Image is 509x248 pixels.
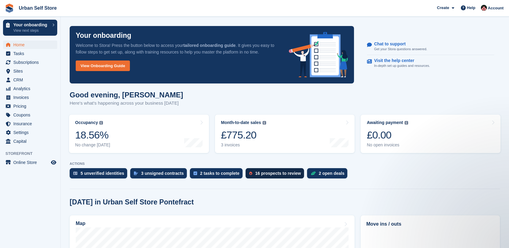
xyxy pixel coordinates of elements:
[3,58,57,67] a: menu
[367,38,494,55] a: Chat to support Get your Stora questions answered.
[73,171,78,175] img: verify_identity-adf6edd0f0f0b5bbfe63781bf79b02c33cf7c696d77639b501bdc392416b5a36.svg
[99,121,103,125] img: icon-info-grey-7440780725fd019a000dd9b08b2336e03edf1995a4989e88bcd33f0948082b44.svg
[70,198,194,206] h2: [DATE] in Urban Self Store Pontefract
[13,158,50,167] span: Online Store
[3,137,57,145] a: menu
[3,119,57,128] a: menu
[289,32,348,77] img: onboarding-info-6c161a55d2c0e0a8cae90662b2fe09162a5109e8cc188191df67fb4f79e88e88.svg
[3,41,57,49] a: menu
[70,168,130,181] a: 5 unverified identities
[311,171,316,175] img: deal-1b604bf984904fb50ccaf53a9ad4b4a5d6e5aea283cecdc64d6e3604feb123c2.svg
[3,20,57,36] a: Your onboarding View next steps
[319,171,345,176] div: 2 open deals
[367,142,408,148] div: No open invoices
[13,111,50,119] span: Coupons
[193,171,197,175] img: task-75834270c22a3079a89374b754ae025e5fb1db73e45f91037f5363f120a921f8.svg
[5,4,14,13] img: stora-icon-8386f47178a22dfd0bd8f6a31ec36ba5ce8667c1dd55bd0f319d3a0aa187defe.svg
[70,100,183,107] p: Here's what's happening across your business [DATE]
[215,115,355,153] a: Month-to-date sales £775.20 3 invoices
[13,49,50,58] span: Tasks
[366,220,494,228] h2: Move ins / outs
[200,171,240,176] div: 2 tasks to complete
[13,93,50,102] span: Invoices
[13,119,50,128] span: Insurance
[75,142,110,148] div: No change [DATE]
[249,171,252,175] img: prospect-51fa495bee0391a8d652442698ab0144808aea92771e9ea1ae160a38d050c398.svg
[3,158,57,167] a: menu
[13,102,50,110] span: Pricing
[3,67,57,75] a: menu
[76,32,131,39] p: Your onboarding
[3,49,57,58] a: menu
[3,93,57,102] a: menu
[467,5,475,11] span: Help
[76,42,279,55] p: Welcome to Stora! Press the button below to access your . It gives you easy to follow steps to ge...
[190,168,246,181] a: 2 tasks to complete
[361,115,501,153] a: Awaiting payment £0.00 No open invoices
[13,58,50,67] span: Subscriptions
[374,63,430,68] p: In-depth set up guides and resources.
[3,128,57,137] a: menu
[405,121,408,125] img: icon-info-grey-7440780725fd019a000dd9b08b2336e03edf1995a4989e88bcd33f0948082b44.svg
[374,58,425,63] p: Visit the help center
[81,171,124,176] div: 5 unverified identities
[255,171,301,176] div: 16 prospects to review
[481,5,487,11] img: Josh Marshall
[367,55,494,71] a: Visit the help center In-depth set up guides and resources.
[13,137,50,145] span: Capital
[75,129,110,141] div: 18.56%
[367,120,403,125] div: Awaiting payment
[134,171,138,175] img: contract_signature_icon-13c848040528278c33f63329250d36e43548de30e8caae1d1a13099fd9432cc5.svg
[3,102,57,110] a: menu
[141,171,184,176] div: 3 unsigned contracts
[437,5,449,11] span: Create
[374,41,422,47] p: Chat to support
[13,76,50,84] span: CRM
[221,129,266,141] div: £775.20
[70,91,183,99] h1: Good evening, [PERSON_NAME]
[367,129,408,141] div: £0.00
[13,23,49,27] p: Your onboarding
[13,84,50,93] span: Analytics
[221,142,266,148] div: 3 invoices
[50,159,57,166] a: Preview store
[221,120,261,125] div: Month-to-date sales
[70,162,500,166] p: ACTIONS
[307,168,351,181] a: 2 open deals
[183,43,236,48] strong: tailored onboarding guide
[16,3,59,13] a: Urban Self Store
[3,111,57,119] a: menu
[76,60,130,71] a: View Onboarding Guide
[246,168,307,181] a: 16 prospects to review
[13,41,50,49] span: Home
[3,76,57,84] a: menu
[75,120,98,125] div: Occupancy
[13,128,50,137] span: Settings
[488,5,504,11] span: Account
[130,168,190,181] a: 3 unsigned contracts
[76,221,85,226] h2: Map
[3,84,57,93] a: menu
[5,151,60,157] span: Storefront
[13,28,49,33] p: View next steps
[374,47,427,52] p: Get your Stora questions answered.
[69,115,209,153] a: Occupancy 18.56% No change [DATE]
[263,121,266,125] img: icon-info-grey-7440780725fd019a000dd9b08b2336e03edf1995a4989e88bcd33f0948082b44.svg
[13,67,50,75] span: Sites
